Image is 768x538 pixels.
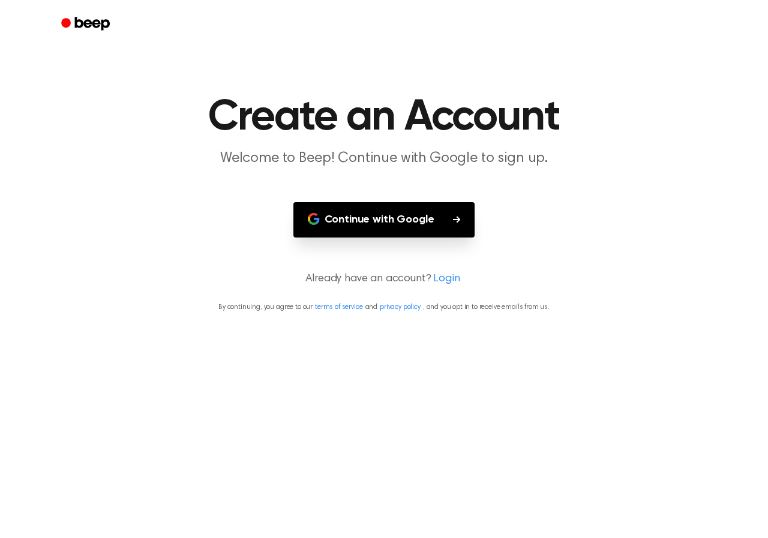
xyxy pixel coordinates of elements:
[154,149,614,169] p: Welcome to Beep! Continue with Google to sign up.
[77,96,691,139] h1: Create an Account
[315,303,362,311] a: terms of service
[53,13,121,36] a: Beep
[14,271,754,287] p: Already have an account?
[293,202,475,238] button: Continue with Google
[380,303,421,311] a: privacy policy
[433,271,460,287] a: Login
[14,302,754,312] p: By continuing, you agree to our and , and you opt in to receive emails from us.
